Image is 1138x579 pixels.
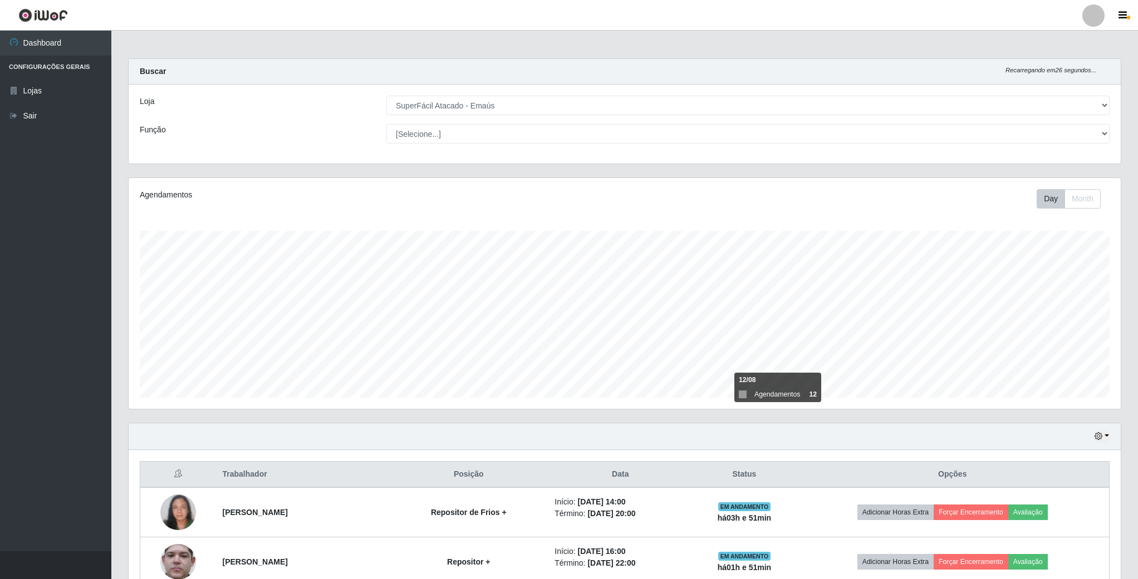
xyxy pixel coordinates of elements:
th: Trabalhador [216,462,390,488]
button: Month [1065,189,1101,209]
strong: há 01 h e 51 min [718,563,772,572]
span: EM ANDAMENTO [718,502,771,511]
strong: Repositor + [447,557,490,566]
img: CoreUI Logo [18,8,68,22]
button: Day [1037,189,1065,209]
img: 1731531704923.jpeg [160,494,196,530]
button: Adicionar Horas Extra [857,504,934,520]
button: Avaliação [1008,554,1048,570]
strong: [PERSON_NAME] [223,508,288,517]
li: Término: [555,557,686,569]
th: Data [548,462,693,488]
label: Função [140,124,166,136]
strong: [PERSON_NAME] [223,557,288,566]
li: Início: [555,546,686,557]
button: Avaliação [1008,504,1048,520]
strong: Buscar [140,67,166,76]
time: [DATE] 20:00 [587,509,635,518]
li: Término: [555,508,686,519]
button: Forçar Encerramento [934,554,1008,570]
th: Opções [796,462,1110,488]
div: Toolbar with button groups [1037,189,1110,209]
strong: Repositor de Frios + [431,508,507,517]
th: Status [693,462,796,488]
button: Adicionar Horas Extra [857,554,934,570]
i: Recarregando em 26 segundos... [1005,67,1096,73]
time: [DATE] 16:00 [578,547,626,556]
span: EM ANDAMENTO [718,552,771,561]
strong: há 03 h e 51 min [718,513,772,522]
button: Forçar Encerramento [934,504,1008,520]
label: Loja [140,96,154,107]
div: First group [1037,189,1101,209]
li: Início: [555,496,686,508]
div: Agendamentos [140,189,534,201]
th: Posição [389,462,548,488]
time: [DATE] 22:00 [587,558,635,567]
time: [DATE] 14:00 [578,497,626,506]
